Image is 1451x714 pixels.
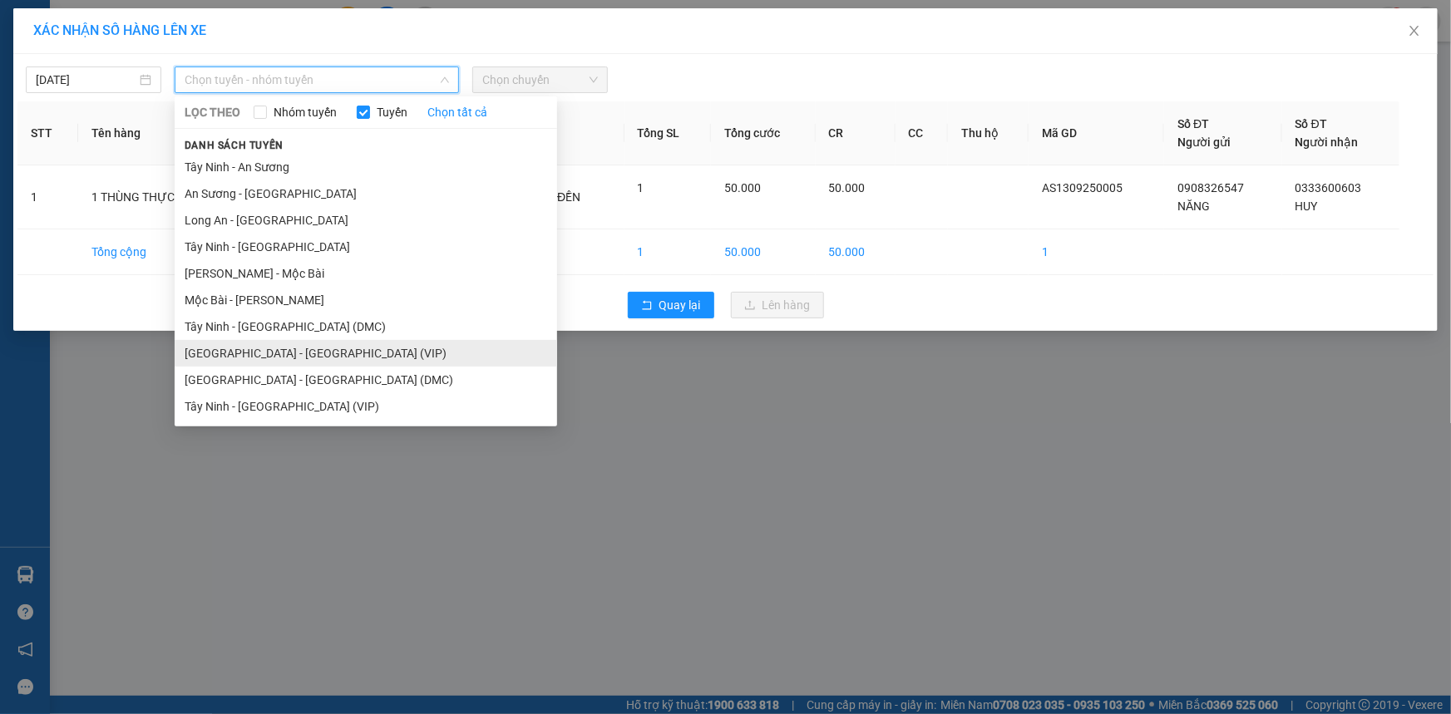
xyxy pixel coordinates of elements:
li: Long An - [GEOGRAPHIC_DATA] [175,207,557,234]
td: 50.000 [711,229,815,275]
td: 1 [17,165,78,229]
span: XÁC NHẬN SỐ HÀNG LÊN XE [33,22,206,38]
span: AS1309250005 [1042,181,1123,195]
input: 13/09/2025 [36,71,136,89]
span: down [440,75,450,85]
th: Mã GD [1029,101,1164,165]
span: Nhóm tuyến [267,103,343,121]
td: 1 [1029,229,1164,275]
th: Tên hàng [78,101,262,165]
li: Mộc Bài - [PERSON_NAME] [175,287,557,313]
button: uploadLên hàng [731,292,824,318]
button: Close [1391,8,1438,55]
span: Số ĐT [1296,117,1327,130]
span: Danh sách tuyến [175,138,294,153]
td: 1 THÙNG THỰC PHẨM [78,165,262,229]
span: 50.000 [829,181,866,195]
td: 50.000 [816,229,896,275]
span: NĂNG [1177,199,1210,213]
span: 0333600603 [1296,181,1362,195]
li: Tây Ninh - [GEOGRAPHIC_DATA] [175,234,557,260]
li: An Sương - [GEOGRAPHIC_DATA] [175,180,557,207]
span: LỌC THEO [185,103,240,121]
th: Thu hộ [948,101,1029,165]
span: Tuyến [370,103,414,121]
span: 1 [638,181,644,195]
span: Người nhận [1296,135,1359,149]
li: Tây Ninh - An Sương [175,154,557,180]
span: Quay lại [659,296,701,314]
span: Người gửi [1177,135,1231,149]
span: Chọn tuyến - nhóm tuyến [185,67,449,92]
th: CC [896,101,948,165]
th: Tổng cước [711,101,815,165]
li: Tây Ninh - [GEOGRAPHIC_DATA] (VIP) [175,393,557,420]
span: rollback [641,299,653,313]
span: close [1408,24,1421,37]
span: Số ĐT [1177,117,1209,130]
span: HUY [1296,199,1318,213]
th: CR [816,101,896,165]
a: Chọn tất cả [427,103,487,121]
li: Tây Ninh - [GEOGRAPHIC_DATA] (DMC) [175,313,557,340]
li: [GEOGRAPHIC_DATA] - [GEOGRAPHIC_DATA] (VIP) [175,340,557,367]
td: Tổng cộng [78,229,262,275]
th: Tổng SL [624,101,712,165]
span: 0908326547 [1177,181,1244,195]
button: rollbackQuay lại [628,292,714,318]
th: STT [17,101,78,165]
span: Chọn chuyến [482,67,598,92]
span: 50.000 [724,181,761,195]
td: 1 [624,229,712,275]
li: [GEOGRAPHIC_DATA] - [GEOGRAPHIC_DATA] (DMC) [175,367,557,393]
li: [PERSON_NAME] - Mộc Bài [175,260,557,287]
